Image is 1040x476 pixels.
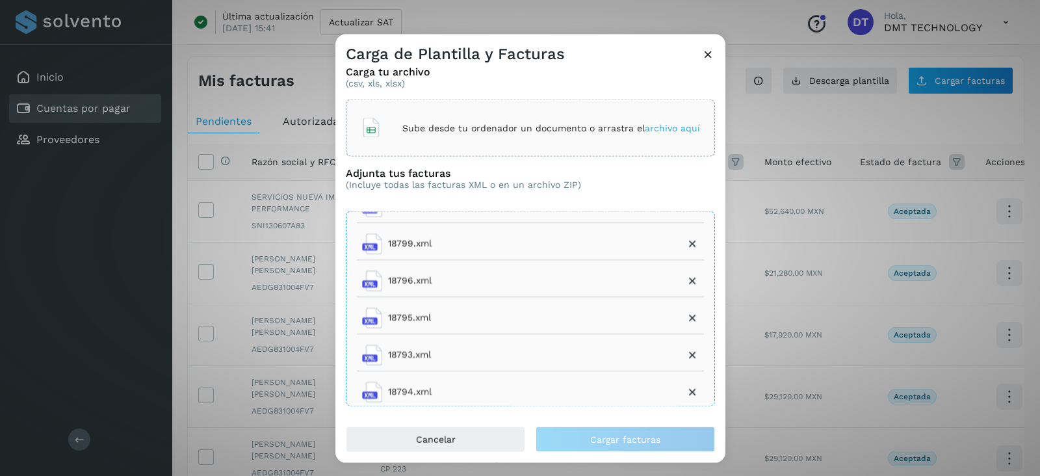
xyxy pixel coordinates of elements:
button: Cancelar [346,426,525,452]
p: Sube desde tu ordenador un documento o arrastra el [402,122,700,133]
span: archivo aquí [645,122,700,133]
h3: Carga tu archivo [346,66,715,78]
span: 18797.xml [388,200,430,213]
h3: Carga de Plantilla y Facturas [346,45,565,64]
span: 18795.xml [388,311,431,324]
span: Cancelar [416,434,456,443]
p: (csv, xls, xlsx) [346,78,715,89]
p: (Incluye todas las facturas XML o en un archivo ZIP) [346,179,581,191]
button: Cargar facturas [536,426,715,452]
h3: Adjunta tus facturas [346,167,581,179]
span: Cargar facturas [590,434,660,443]
span: 18793.xml [388,348,431,362]
span: 18796.xml [388,274,432,287]
span: 18799.xml [388,237,432,250]
span: 18794.xml [388,385,432,399]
